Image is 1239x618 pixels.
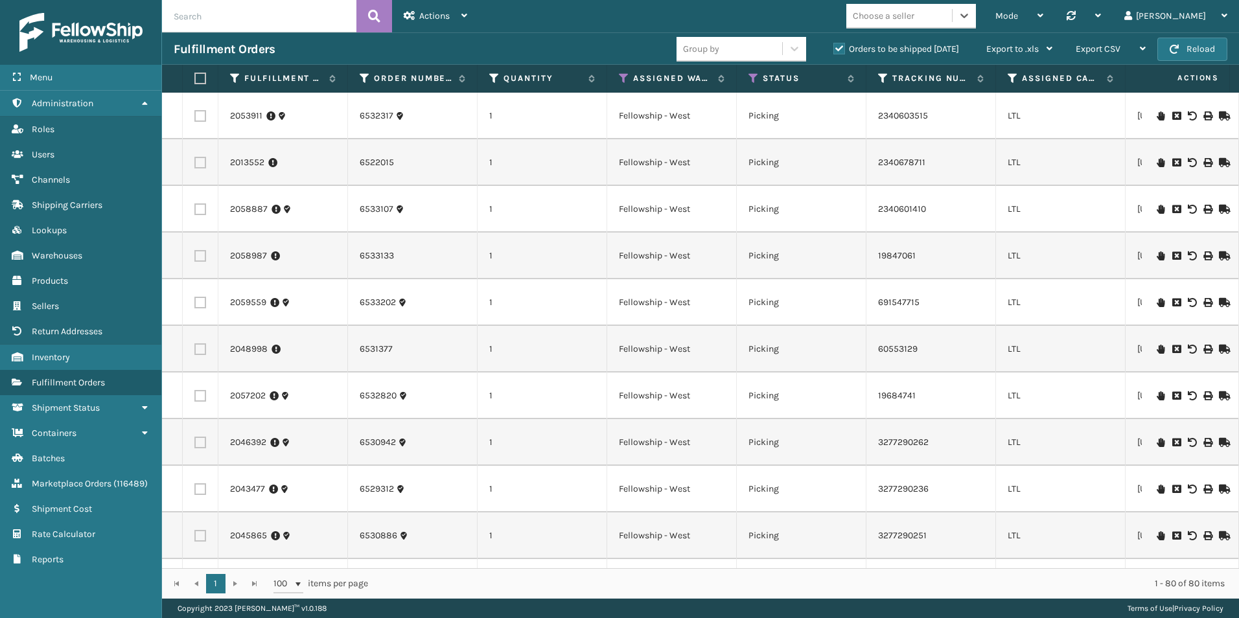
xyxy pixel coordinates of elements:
[607,233,737,279] td: Fellowship - West
[833,43,959,54] label: Orders to be shipped [DATE]
[763,73,841,84] label: Status
[1203,158,1211,167] i: Print BOL
[1188,438,1196,447] i: Void BOL
[32,402,100,413] span: Shipment Status
[1157,485,1164,494] i: On Hold
[1172,158,1180,167] i: Cancel Fulfillment Order
[32,453,65,464] span: Batches
[607,466,737,512] td: Fellowship - West
[1219,251,1227,260] i: Mark as Shipped
[478,326,607,372] td: 1
[360,109,393,122] a: 6532317
[1219,391,1227,400] i: Mark as Shipped
[853,9,914,23] div: Choose a seller
[866,186,996,233] td: 2340601410
[996,233,1126,279] td: LTL
[1219,531,1227,540] i: Mark as Shipped
[360,203,393,216] a: 6533107
[230,203,268,216] a: 2058887
[478,233,607,279] td: 1
[607,139,737,186] td: Fellowship - West
[1188,158,1196,167] i: Void BOL
[1172,345,1180,354] i: Cancel Fulfillment Order
[866,559,996,606] td: 3277290240
[607,512,737,559] td: Fellowship - West
[737,186,866,233] td: Picking
[996,372,1126,419] td: LTL
[19,13,143,52] img: logo
[230,249,267,262] a: 2058987
[478,372,607,419] td: 1
[737,93,866,139] td: Picking
[504,73,582,84] label: Quantity
[32,174,70,185] span: Channels
[1219,298,1227,307] i: Mark as Shipped
[607,186,737,233] td: Fellowship - West
[1137,67,1227,89] span: Actions
[607,279,737,326] td: Fellowship - West
[360,249,394,262] a: 6533133
[478,93,607,139] td: 1
[32,326,102,337] span: Return Addresses
[1203,485,1211,494] i: Print BOL
[1172,298,1180,307] i: Cancel Fulfillment Order
[1188,205,1196,214] i: Void BOL
[32,301,59,312] span: Sellers
[478,559,607,606] td: 1
[866,466,996,512] td: 3277290236
[1219,345,1227,354] i: Mark as Shipped
[866,372,996,419] td: 19684741
[996,326,1126,372] td: LTL
[737,139,866,186] td: Picking
[1172,251,1180,260] i: Cancel Fulfillment Order
[1203,111,1211,120] i: Print BOL
[607,419,737,466] td: Fellowship - West
[996,139,1126,186] td: LTL
[230,529,267,542] a: 2045865
[737,233,866,279] td: Picking
[360,156,394,169] a: 6522015
[996,93,1126,139] td: LTL
[1188,111,1196,120] i: Void BOL
[30,72,52,83] span: Menu
[478,279,607,326] td: 1
[607,372,737,419] td: Fellowship - West
[866,279,996,326] td: 691547715
[32,250,82,261] span: Warehouses
[1203,391,1211,400] i: Print BOL
[1157,38,1227,61] button: Reload
[360,483,394,496] a: 6529312
[32,554,64,565] span: Reports
[32,200,102,211] span: Shipping Carriers
[230,109,262,122] a: 2053911
[174,41,275,57] h3: Fulfillment Orders
[737,466,866,512] td: Picking
[1203,531,1211,540] i: Print BOL
[737,419,866,466] td: Picking
[866,139,996,186] td: 2340678711
[206,574,226,593] a: 1
[1188,531,1196,540] i: Void BOL
[1203,205,1211,214] i: Print BOL
[478,186,607,233] td: 1
[996,466,1126,512] td: LTL
[1188,345,1196,354] i: Void BOL
[1128,604,1172,613] a: Terms of Use
[892,73,971,84] label: Tracking Number
[273,574,368,593] span: items per page
[866,326,996,372] td: 60553129
[32,225,67,236] span: Lookups
[996,512,1126,559] td: LTL
[360,436,396,449] a: 6530942
[607,93,737,139] td: Fellowship - West
[478,512,607,559] td: 1
[360,343,393,356] a: 6531377
[32,478,111,489] span: Marketplace Orders
[737,372,866,419] td: Picking
[360,296,396,309] a: 6533202
[273,577,293,590] span: 100
[1128,599,1223,618] div: |
[478,419,607,466] td: 1
[1157,345,1164,354] i: On Hold
[113,478,148,489] span: ( 116489 )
